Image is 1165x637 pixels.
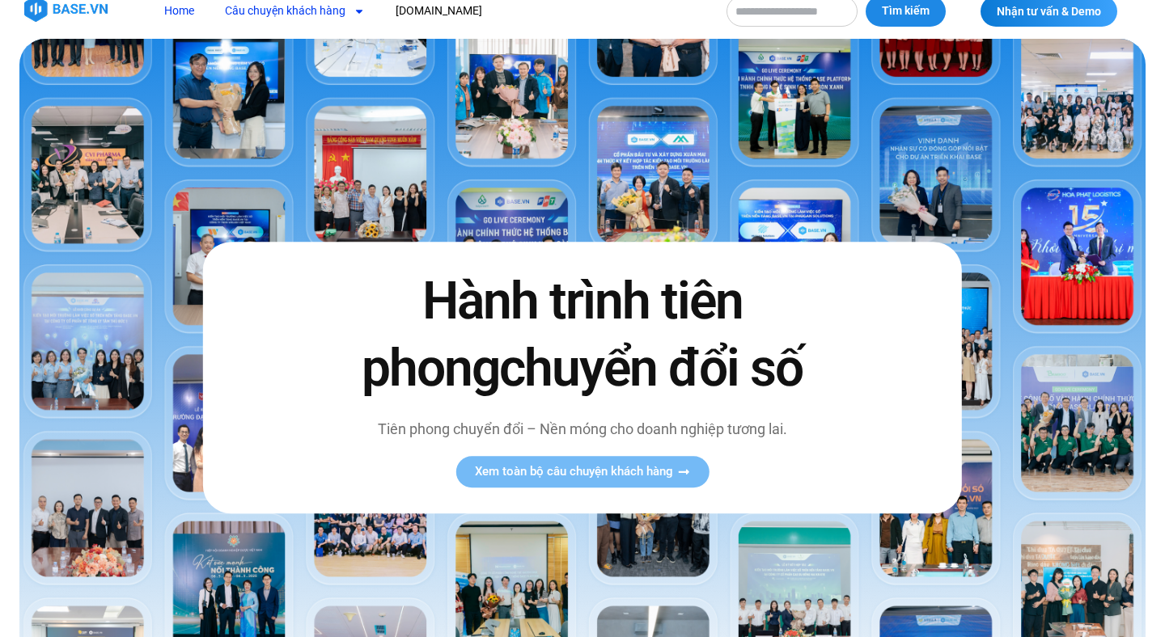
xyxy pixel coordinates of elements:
a: Xem toàn bộ câu chuyện khách hàng [455,456,709,487]
span: Tìm kiếm [882,3,930,19]
span: chuyển đổi số [499,338,803,399]
h2: Hành trình tiên phong [328,268,837,402]
p: Tiên phong chuyển đổi – Nền móng cho doanh nghiệp tương lai. [328,418,837,440]
span: Nhận tư vấn & Demo [997,6,1101,17]
span: Xem toàn bộ câu chuyện khách hàng [475,466,673,478]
